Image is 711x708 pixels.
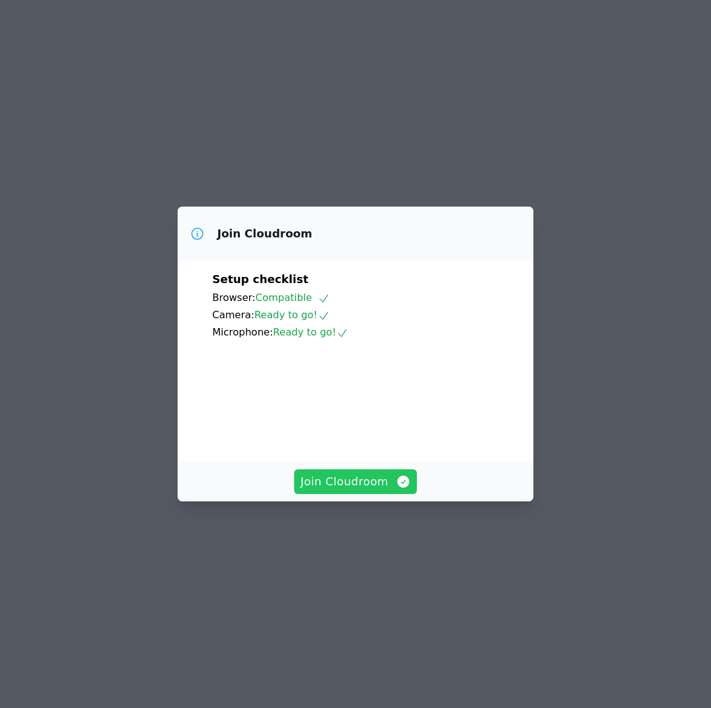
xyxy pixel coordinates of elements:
[273,326,348,338] span: Ready to go!
[212,309,254,321] span: Camera:
[294,469,417,494] button: Join Cloudroom
[212,292,255,303] span: Browser:
[254,309,329,321] span: Ready to go!
[212,273,308,286] span: Setup checklist
[255,292,330,303] span: Compatible
[300,473,411,490] span: Join Cloudroom
[212,326,273,338] span: Microphone:
[217,226,312,241] h3: Join Cloudroom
